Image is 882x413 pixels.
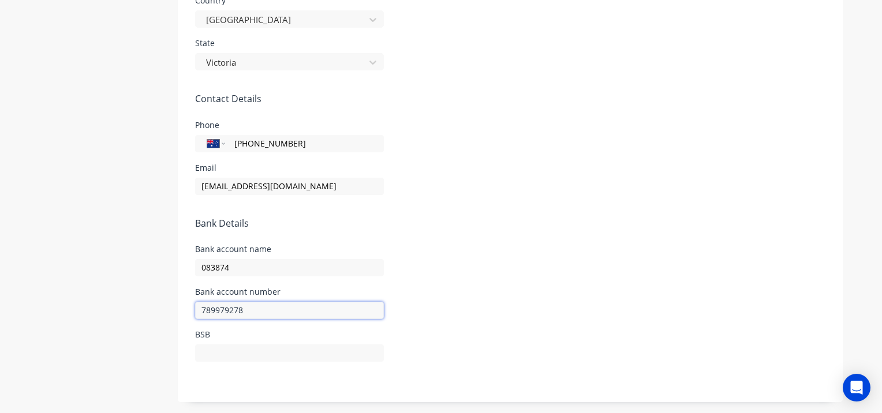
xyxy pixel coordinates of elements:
[195,39,384,47] div: State
[195,288,384,296] div: Bank account number
[195,245,384,253] div: Bank account name
[195,218,825,229] h5: Bank Details
[195,121,384,129] div: Phone
[195,93,825,104] h5: Contact Details
[195,331,384,339] div: BSB
[843,374,870,401] div: Open Intercom Messenger
[195,164,384,172] div: Email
